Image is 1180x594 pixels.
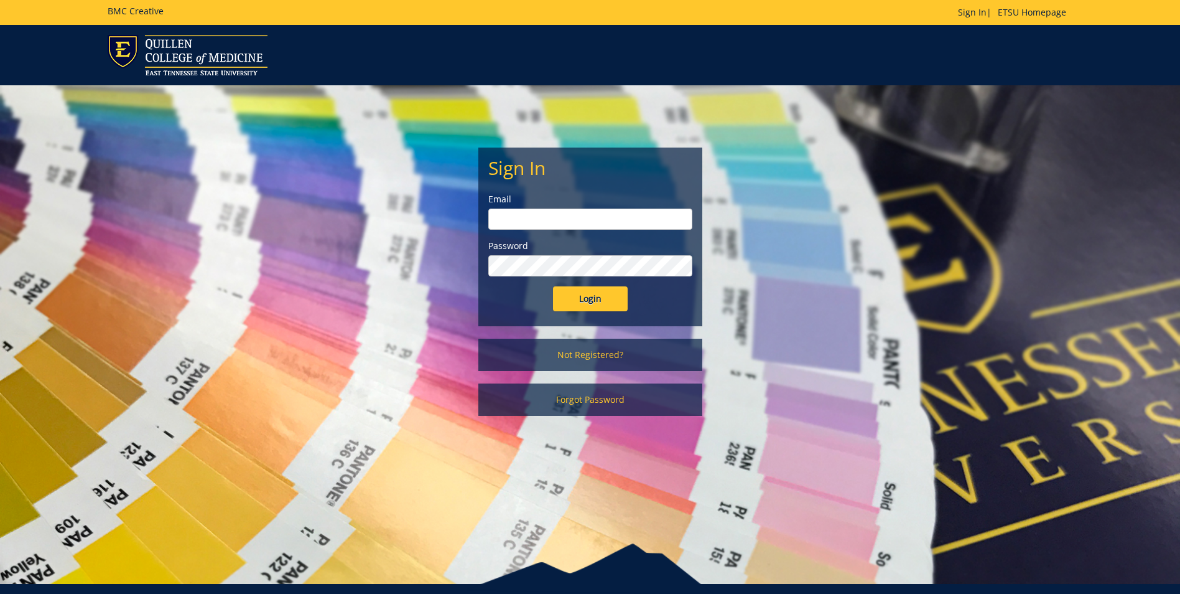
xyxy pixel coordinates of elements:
[108,6,164,16] h5: BMC Creative
[108,35,267,75] img: ETSU logo
[992,6,1072,18] a: ETSU Homepage
[488,193,692,205] label: Email
[958,6,987,18] a: Sign In
[478,339,702,371] a: Not Registered?
[553,286,628,311] input: Login
[488,240,692,252] label: Password
[478,384,702,416] a: Forgot Password
[958,6,1072,19] p: |
[488,158,692,178] h2: Sign In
